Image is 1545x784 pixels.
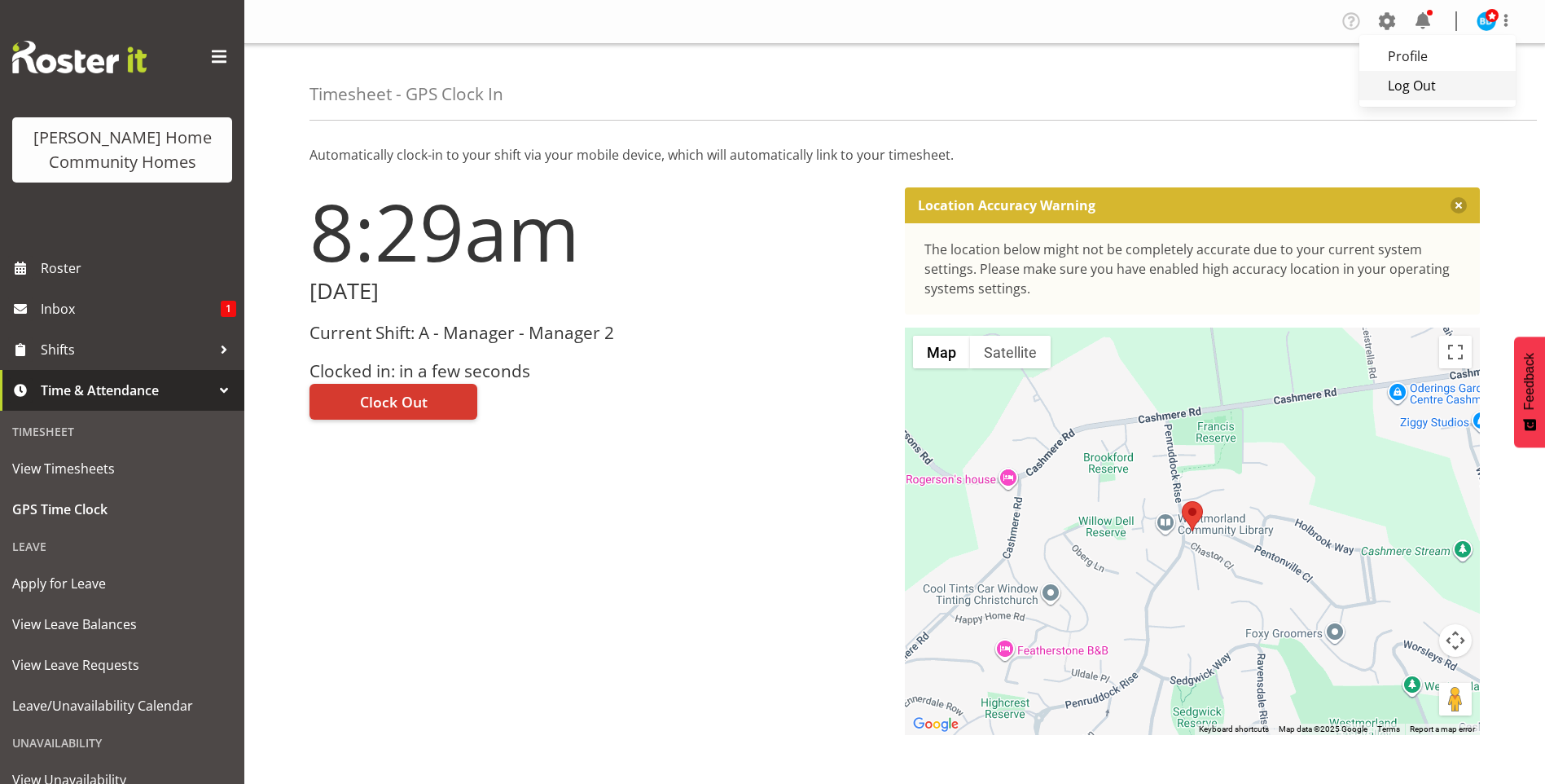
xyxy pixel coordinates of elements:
a: Leave/Unavailability Calendar [4,685,240,726]
span: Feedback [1522,353,1537,410]
span: GPS Time Clock [12,497,232,522]
span: Apply for Leave [12,571,232,596]
button: Toggle fullscreen view [1439,336,1472,368]
div: Unavailability [4,726,240,760]
span: Time & Attendance [41,378,212,403]
span: Leave/Unavailability Calendar [12,694,232,718]
a: View Leave Requests [4,645,240,685]
a: Terms [1377,725,1400,733]
button: Clock Out [309,384,477,420]
img: barbara-dunlop8515.jpg [1477,11,1496,31]
h3: Clocked in: in a few seconds [309,362,885,381]
a: Open this area in Google Maps (opens a new window) [909,714,963,735]
a: Profile [1359,42,1516,71]
button: Show street map [913,336,970,368]
span: Inbox [41,297,221,321]
h3: Current Shift: A - Manager - Manager 2 [309,324,885,342]
p: Location Accuracy Warning [918,197,1095,214]
p: Automatically clock-in to your shift via your mobile device, which will automatically link to you... [309,145,1480,165]
span: View Leave Balances [12,612,232,636]
span: Roster [41,256,236,280]
h4: Timesheet - GPS Clock In [309,85,503,104]
img: Rosterit website logo [12,41,147,73]
button: Feedback - Show survey [1514,337,1545,447]
div: Timesheet [4,415,240,448]
span: View Timesheets [12,456,232,481]
div: Leave [4,530,240,563]
span: Clock Out [360,391,428,412]
button: Drag Pegman onto the map to open Street View [1439,683,1472,716]
div: [PERSON_NAME] Home Community Homes [29,126,216,174]
a: Report a map error [1410,725,1475,733]
button: Show satellite imagery [970,336,1051,368]
span: Map data ©2025 Google [1279,725,1367,733]
a: Log Out [1359,71,1516,100]
span: 1 [221,301,236,317]
span: View Leave Requests [12,653,232,677]
button: Map camera controls [1439,624,1472,657]
button: Close message [1451,197,1467,214]
div: The location below might not be completely accurate due to your current system settings. Please m... [924,240,1461,298]
a: Apply for Leave [4,563,240,604]
a: View Leave Balances [4,604,240,645]
span: Shifts [41,337,212,362]
a: GPS Time Clock [4,489,240,530]
img: Google [909,714,963,735]
h2: [DATE] [309,279,885,304]
h1: 8:29am [309,187,885,275]
a: View Timesheets [4,448,240,489]
button: Keyboard shortcuts [1199,724,1269,735]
